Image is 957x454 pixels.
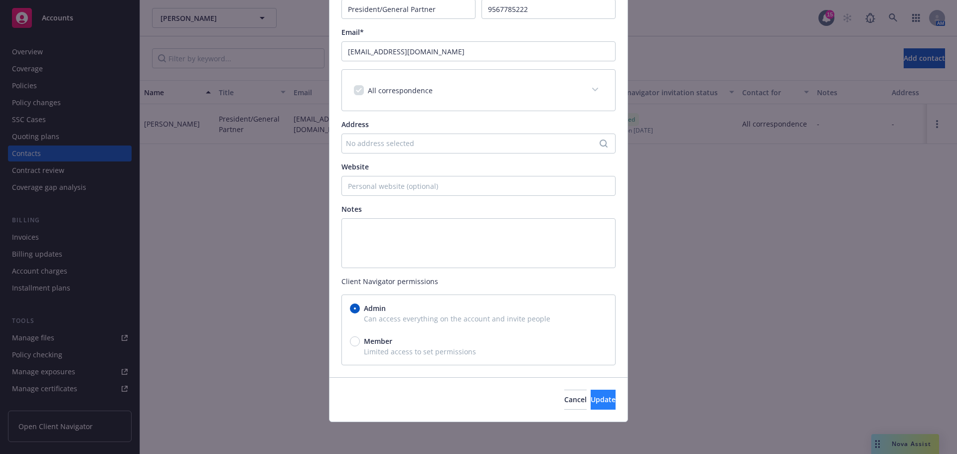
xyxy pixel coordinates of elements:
[564,390,587,410] button: Cancel
[364,303,386,313] span: Admin
[364,336,392,346] span: Member
[341,176,616,196] input: Personal website (optional)
[341,120,369,129] span: Address
[341,41,616,61] input: example@email.com
[341,276,616,287] span: Client Navigator permissions
[346,138,601,149] div: No address selected
[350,303,360,313] input: Admin
[341,162,369,171] span: Website
[341,204,362,214] span: Notes
[591,390,616,410] button: Update
[591,395,616,404] span: Update
[341,27,364,37] span: Email*
[350,336,360,346] input: Member
[350,313,607,324] span: Can access everything on the account and invite people
[342,70,615,111] div: All correspondence
[341,134,616,153] button: No address selected
[564,395,587,404] span: Cancel
[600,140,608,148] svg: Search
[368,86,433,95] span: All correspondence
[350,346,607,357] span: Limited access to set permissions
